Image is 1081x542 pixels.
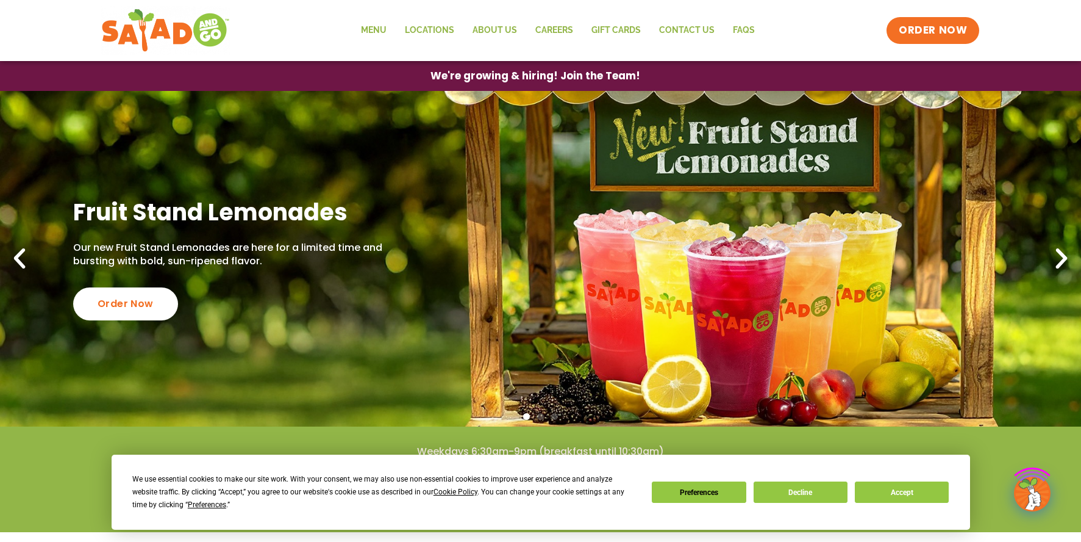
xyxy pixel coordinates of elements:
a: We're growing & hiring! Join the Team! [412,62,658,90]
span: Go to slide 3 [551,413,558,420]
a: GIFT CARDS [582,16,650,45]
a: Locations [396,16,463,45]
div: Next slide [1048,245,1075,272]
div: Order Now [73,287,178,320]
a: FAQs [724,16,764,45]
span: Go to slide 1 [523,413,530,420]
h4: Weekdays 6:30am-9pm (breakfast until 10:30am) [24,445,1057,458]
button: Accept [855,482,949,503]
div: We use essential cookies to make our site work. With your consent, we may also use non-essential ... [132,473,637,511]
span: We're growing & hiring! Join the Team! [430,71,640,81]
span: Go to slide 2 [537,413,544,420]
a: Careers [526,16,582,45]
h4: Weekends 7am-9pm (breakfast until 11am) [24,464,1057,478]
div: Cookie Consent Prompt [112,455,970,530]
a: About Us [463,16,526,45]
p: Our new Fruit Stand Lemonades are here for a limited time and bursting with bold, sun-ripened fla... [73,241,405,269]
img: new-SAG-logo-768×292 [101,6,230,55]
a: Menu [352,16,396,45]
button: Decline [754,482,847,503]
span: ORDER NOW [899,23,967,38]
button: Preferences [652,482,746,503]
span: Cookie Policy [433,488,477,496]
span: Preferences [188,500,226,509]
nav: Menu [352,16,764,45]
a: ORDER NOW [887,17,979,44]
div: Previous slide [6,245,33,272]
a: Contact Us [650,16,724,45]
h2: Fruit Stand Lemonades [73,197,405,227]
